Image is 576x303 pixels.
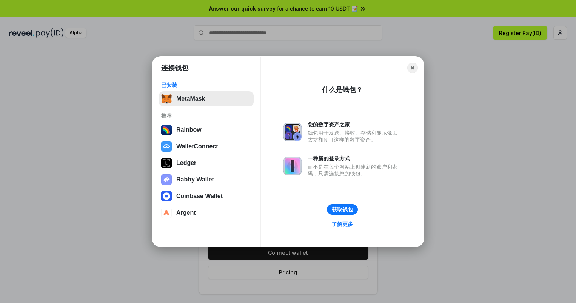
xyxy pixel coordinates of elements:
div: Rabby Wallet [176,176,214,183]
div: Argent [176,209,196,216]
div: 钱包用于发送、接收、存储和显示像以太坊和NFT这样的数字资产。 [308,129,401,143]
button: Close [407,63,418,73]
div: Rainbow [176,126,202,133]
img: svg+xml,%3Csvg%20xmlns%3D%22http%3A%2F%2Fwww.w3.org%2F2000%2Fsvg%22%20fill%3D%22none%22%20viewBox... [283,157,302,175]
div: 已安装 [161,82,251,88]
img: svg+xml,%3Csvg%20fill%3D%22none%22%20height%3D%2233%22%20viewBox%3D%220%200%2035%2033%22%20width%... [161,94,172,104]
h1: 连接钱包 [161,63,188,72]
button: Coinbase Wallet [159,189,254,204]
button: Argent [159,205,254,220]
div: 推荐 [161,112,251,119]
img: svg+xml,%3Csvg%20width%3D%22120%22%20height%3D%22120%22%20viewBox%3D%220%200%20120%20120%22%20fil... [161,125,172,135]
img: svg+xml,%3Csvg%20xmlns%3D%22http%3A%2F%2Fwww.w3.org%2F2000%2Fsvg%22%20width%3D%2228%22%20height%3... [161,158,172,168]
button: Ledger [159,155,254,171]
img: svg+xml,%3Csvg%20xmlns%3D%22http%3A%2F%2Fwww.w3.org%2F2000%2Fsvg%22%20fill%3D%22none%22%20viewBox... [283,123,302,141]
button: MetaMask [159,91,254,106]
img: svg+xml,%3Csvg%20width%3D%2228%22%20height%3D%2228%22%20viewBox%3D%220%200%2028%2028%22%20fill%3D... [161,141,172,152]
div: 您的数字资产之家 [308,121,401,128]
div: Ledger [176,160,196,166]
button: Rainbow [159,122,254,137]
img: svg+xml,%3Csvg%20width%3D%2228%22%20height%3D%2228%22%20viewBox%3D%220%200%2028%2028%22%20fill%3D... [161,191,172,201]
a: 了解更多 [327,219,357,229]
button: 获取钱包 [327,204,358,215]
div: 了解更多 [332,221,353,228]
div: Coinbase Wallet [176,193,223,200]
div: 获取钱包 [332,206,353,213]
img: svg+xml,%3Csvg%20xmlns%3D%22http%3A%2F%2Fwww.w3.org%2F2000%2Fsvg%22%20fill%3D%22none%22%20viewBox... [161,174,172,185]
div: 而不是在每个网站上创建新的账户和密码，只需连接您的钱包。 [308,163,401,177]
button: WalletConnect [159,139,254,154]
div: 什么是钱包？ [322,85,363,94]
img: svg+xml,%3Csvg%20width%3D%2228%22%20height%3D%2228%22%20viewBox%3D%220%200%2028%2028%22%20fill%3D... [161,208,172,218]
div: 一种新的登录方式 [308,155,401,162]
div: WalletConnect [176,143,218,150]
button: Rabby Wallet [159,172,254,187]
div: MetaMask [176,95,205,102]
